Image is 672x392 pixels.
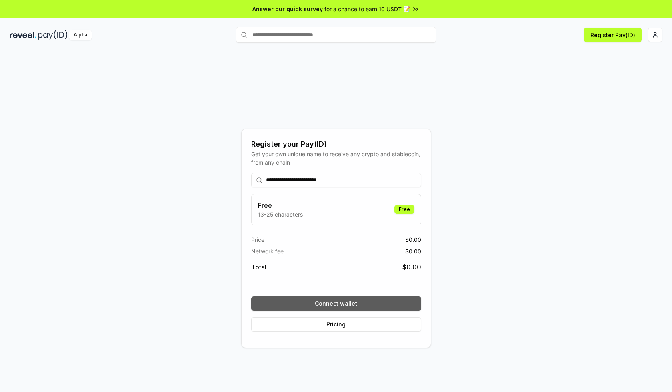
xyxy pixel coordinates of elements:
p: 13-25 characters [258,210,303,219]
div: Free [394,205,414,214]
span: $ 0.00 [405,247,421,255]
span: $ 0.00 [402,262,421,272]
div: Register your Pay(ID) [251,139,421,150]
img: pay_id [38,30,68,40]
div: Alpha [69,30,92,40]
span: Price [251,235,264,244]
span: Network fee [251,247,284,255]
button: Connect wallet [251,296,421,311]
span: Total [251,262,266,272]
h3: Free [258,201,303,210]
button: Pricing [251,317,421,332]
span: $ 0.00 [405,235,421,244]
span: for a chance to earn 10 USDT 📝 [324,5,410,13]
img: reveel_dark [10,30,36,40]
button: Register Pay(ID) [584,28,642,42]
span: Answer our quick survey [252,5,323,13]
div: Get your own unique name to receive any crypto and stablecoin, from any chain [251,150,421,167]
